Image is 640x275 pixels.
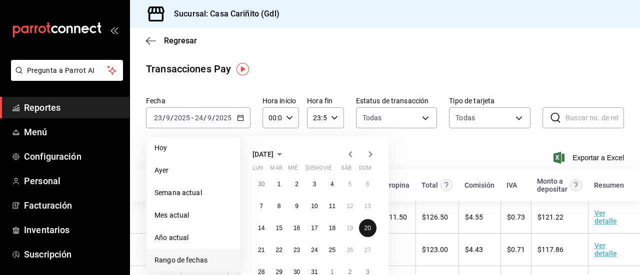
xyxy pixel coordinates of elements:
[194,114,203,122] input: --
[362,113,382,123] span: Todas
[359,219,376,237] button: 20 de julio de 2025
[594,181,624,189] div: Resumen
[307,97,343,104] label: Hora fin
[594,209,617,225] a: Ver detalle
[288,197,305,215] button: 9 de julio de 2025
[329,247,335,254] abbr: 25 de julio de 2025
[341,197,358,215] button: 12 de julio de 2025
[130,234,180,266] td: [DATE] 11:17:49
[305,165,364,175] abbr: jueves
[323,219,341,237] button: 18 de julio de 2025
[154,255,232,266] span: Rango de fechas
[506,181,517,189] div: IVA
[252,241,270,259] button: 21 de julio de 2025
[24,125,121,139] span: Menú
[507,213,525,221] span: $ 0.73
[277,203,281,210] abbr: 8 de julio de 2025
[252,150,273,158] span: [DATE]
[555,152,624,164] button: Exportar a Excel
[341,165,351,175] abbr: sábado
[258,181,264,188] abbr: 30 de junio de 2025
[154,143,232,153] span: Hoy
[154,165,232,176] span: Ayer
[11,60,123,81] button: Pregunta a Parrot AI
[449,97,530,104] label: Tipo de tarjeta
[27,65,107,76] span: Pregunta a Parrot AI
[154,188,232,198] span: Semana actual
[24,248,121,261] span: Suscripción
[165,114,170,122] input: --
[295,181,298,188] abbr: 2 de julio de 2025
[422,213,448,221] span: $ 126.50
[275,225,282,232] abbr: 15 de julio de 2025
[146,61,231,76] div: Transacciones Pay
[537,177,567,193] div: Monto a depositar
[252,197,270,215] button: 7 de julio de 2025
[252,219,270,237] button: 14 de julio de 2025
[305,219,323,237] button: 17 de julio de 2025
[359,241,376,259] button: 27 de julio de 2025
[24,223,121,237] span: Inventarios
[110,26,118,34] button: open_drawer_menu
[173,114,190,122] input: ----
[364,247,371,254] abbr: 27 de julio de 2025
[270,175,287,193] button: 1 de julio de 2025
[24,199,121,212] span: Facturación
[465,213,483,221] span: $ 4.55
[295,203,298,210] abbr: 9 de julio de 2025
[24,101,121,114] span: Reportes
[366,181,369,188] abbr: 6 de julio de 2025
[252,148,285,160] button: [DATE]
[323,197,341,215] button: 11 de julio de 2025
[364,225,371,232] abbr: 20 de julio de 2025
[313,181,316,188] abbr: 3 de julio de 2025
[323,241,341,259] button: 25 de julio de 2025
[203,114,206,122] span: /
[346,225,353,232] abbr: 19 de julio de 2025
[364,203,371,210] abbr: 13 de julio de 2025
[270,241,287,259] button: 22 de julio de 2025
[252,165,263,175] abbr: lunes
[162,114,165,122] span: /
[275,247,282,254] abbr: 22 de julio de 2025
[311,247,317,254] abbr: 24 de julio de 2025
[330,181,334,188] abbr: 4 de julio de 2025
[146,36,197,45] button: Regresar
[270,165,282,175] abbr: martes
[305,197,323,215] button: 10 de julio de 2025
[288,219,305,237] button: 16 de julio de 2025
[464,181,494,189] div: Comisión
[288,175,305,193] button: 2 de julio de 2025
[154,233,232,243] span: Año actual
[346,203,353,210] abbr: 12 de julio de 2025
[305,175,323,193] button: 3 de julio de 2025
[154,210,232,221] span: Mes actual
[277,181,281,188] abbr: 1 de julio de 2025
[356,97,437,104] label: Estatus de transacción
[594,242,617,258] a: Ver detalle
[323,165,331,175] abbr: viernes
[170,114,173,122] span: /
[153,114,162,122] input: --
[341,241,358,259] button: 26 de julio de 2025
[207,114,212,122] input: --
[329,203,335,210] abbr: 11 de julio de 2025
[212,114,215,122] span: /
[359,197,376,215] button: 13 de julio de 2025
[348,181,351,188] abbr: 5 de julio de 2025
[341,219,358,237] button: 19 de julio de 2025
[507,246,525,254] span: $ 0.71
[24,150,121,163] span: Configuración
[146,97,250,104] label: Fecha
[440,179,452,191] svg: Este monto equivale al total pagado por el comensal antes de aplicar Comisión e IVA.
[164,36,197,45] span: Regresar
[191,114,193,122] span: -
[130,201,180,234] td: [DATE] 11:21:56
[311,203,317,210] abbr: 10 de julio de 2025
[288,241,305,259] button: 23 de julio de 2025
[565,108,624,128] input: Buscar no. de referencia
[252,175,270,193] button: 30 de junio de 2025
[422,246,448,254] span: $ 123.00
[166,8,279,20] h3: Sucursal: Casa Cariñito (Gdl)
